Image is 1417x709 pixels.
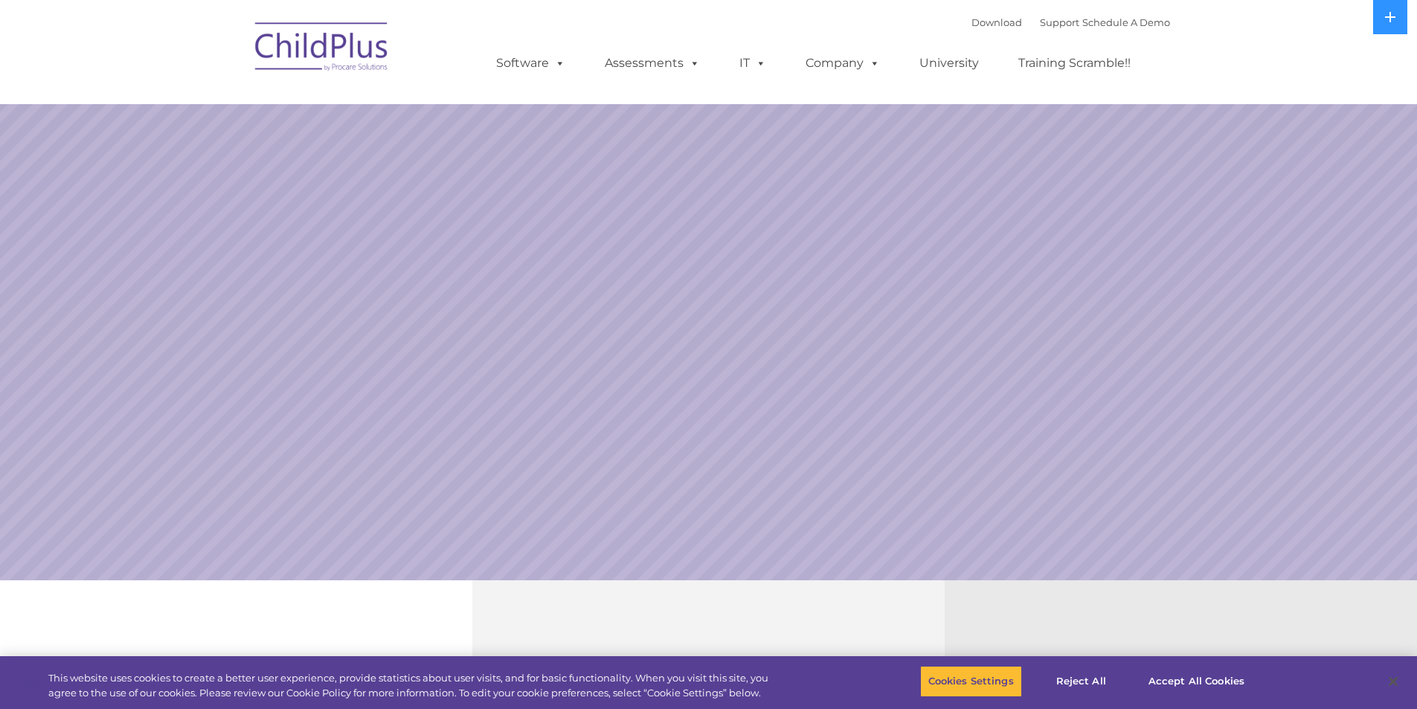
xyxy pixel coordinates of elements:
[1377,665,1410,698] button: Close
[724,48,781,78] a: IT
[971,16,1170,28] font: |
[1082,16,1170,28] a: Schedule A Demo
[248,12,396,86] img: ChildPlus by Procare Solutions
[920,666,1022,697] button: Cookies Settings
[1035,666,1128,697] button: Reject All
[1140,666,1253,697] button: Accept All Cookies
[48,671,780,700] div: This website uses cookies to create a better user experience, provide statistics about user visit...
[971,16,1022,28] a: Download
[481,48,580,78] a: Software
[791,48,895,78] a: Company
[1040,16,1079,28] a: Support
[590,48,715,78] a: Assessments
[1003,48,1146,78] a: Training Scramble!!
[904,48,994,78] a: University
